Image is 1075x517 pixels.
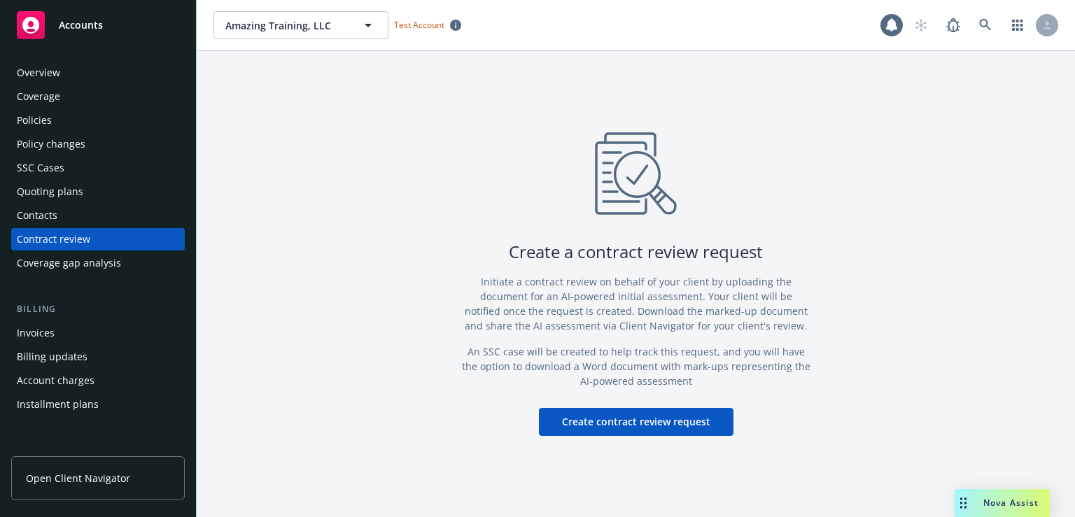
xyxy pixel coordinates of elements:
[11,444,185,458] div: Tools
[225,18,346,33] span: Amazing Training, LLC
[11,180,185,203] a: Quoting plans
[11,252,185,274] a: Coverage gap analysis
[17,180,83,203] div: Quoting plans
[394,19,444,31] span: Test Account
[11,346,185,368] a: Billing updates
[17,393,99,416] div: Installment plans
[11,6,185,45] a: Accounts
[461,274,811,333] p: Initiate a contract review on behalf of your client by uploading the document for an AI-powered i...
[11,109,185,132] a: Policies
[26,471,130,486] span: Open Client Navigator
[11,393,185,416] a: Installment plans
[971,11,999,39] a: Search
[59,20,103,31] span: Accounts
[461,344,811,388] p: An SSC case will be created to help track this request, and you will have the option to download ...
[17,346,87,368] div: Billing updates
[388,17,467,32] span: Test Account
[11,302,185,316] div: Billing
[509,240,763,264] div: Create a contract review request
[17,228,90,250] div: Contract review
[11,204,185,227] a: Contacts
[939,11,967,39] a: Report a Bug
[17,369,94,392] div: Account charges
[213,11,388,39] button: Amazing Training, LLC
[11,85,185,108] a: Coverage
[11,369,185,392] a: Account charges
[17,157,64,179] div: SSC Cases
[983,497,1039,509] span: Nova Assist
[955,489,972,517] div: Drag to move
[539,408,733,436] button: Create contract review request
[17,109,52,132] div: Policies
[955,489,1050,517] button: Nova Assist
[17,133,85,155] div: Policy changes
[1004,11,1032,39] a: Switch app
[11,322,185,344] a: Invoices
[17,322,55,344] div: Invoices
[11,62,185,84] a: Overview
[17,85,60,108] div: Coverage
[17,252,121,274] div: Coverage gap analysis
[11,133,185,155] a: Policy changes
[11,228,185,250] a: Contract review
[17,204,57,227] div: Contacts
[11,157,185,179] a: SSC Cases
[17,62,60,84] div: Overview
[907,11,935,39] a: Start snowing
